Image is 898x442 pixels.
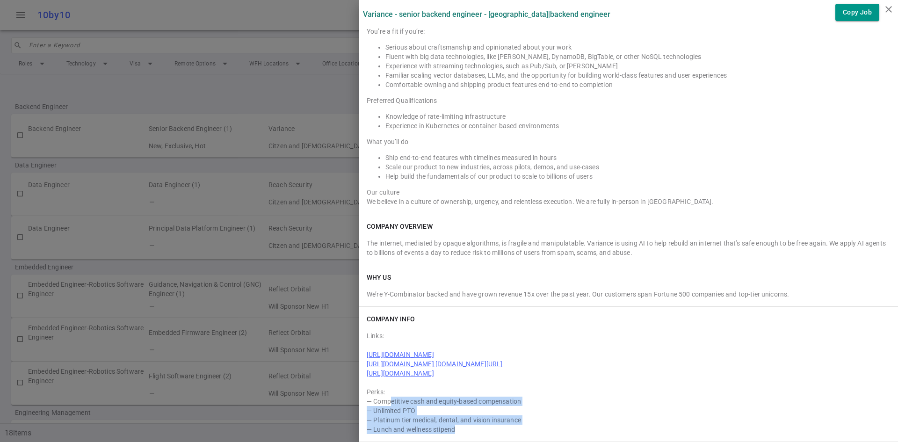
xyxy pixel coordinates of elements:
[367,415,891,425] div: — Platinum tier medical, dental, and vision insurance
[367,188,891,197] div: Our culture
[367,27,891,36] div: You’re a fit if you’re:
[385,80,891,89] li: Comfortable owning and shipping product features end-to-end to completion
[367,137,891,146] div: What you’ll do
[367,96,891,105] div: Preferred Qualifications
[367,239,891,257] div: The internet, mediated by opaque algorithms, is fragile and manipulatable. Variance is using AI t...
[385,121,891,130] li: Experience in Kubernetes or container-based environments
[367,425,891,434] div: — Lunch and wellness stipend
[367,197,891,206] div: We believe in a culture of ownership, urgency, and relentless execution. We are fully in-person i...
[385,162,891,172] li: Scale our product to new industries, across pilots, demos, and use-cases
[835,4,879,21] button: Copy Job
[367,406,891,415] div: — Unlimited PTO
[363,10,610,19] label: Variance - Senior Backend Engineer - [GEOGRAPHIC_DATA] | Backend Engineer
[367,351,434,358] a: [URL][DOMAIN_NAME]
[367,222,433,231] h6: COMPANY OVERVIEW
[385,153,891,162] li: Ship end-to-end features with timelines measured in hours
[367,360,503,368] a: [URL][DOMAIN_NAME] [DOMAIN_NAME][URL]
[367,370,434,377] a: [URL][DOMAIN_NAME]
[367,290,891,299] div: We’re Y-Combinator backed and have grown revenue 15x over the past year. Our customers span Fortu...
[385,52,891,61] li: Fluent with big data technologies, like [PERSON_NAME], DynamoDB, BigTable, or other NoSQL technol...
[367,327,891,434] div: Links: Perks:
[367,314,415,324] h6: COMPANY INFO
[883,4,894,15] i: close
[385,112,891,121] li: Knowledge of rate-limiting infrastructure
[367,273,391,282] h6: WHY US
[385,61,891,71] li: Experience with streaming technologies, such as Pub/Sub, or [PERSON_NAME]
[367,397,891,406] div: — Competitive cash and equity-based compensation
[385,71,891,80] li: Familiar scaling vector databases, LLMs, and the opportunity for building world-class features an...
[385,172,891,181] li: Help build the fundamentals of our product to scale to billions of users
[385,43,891,52] li: Serious about craftsmanship and opinionated about your work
